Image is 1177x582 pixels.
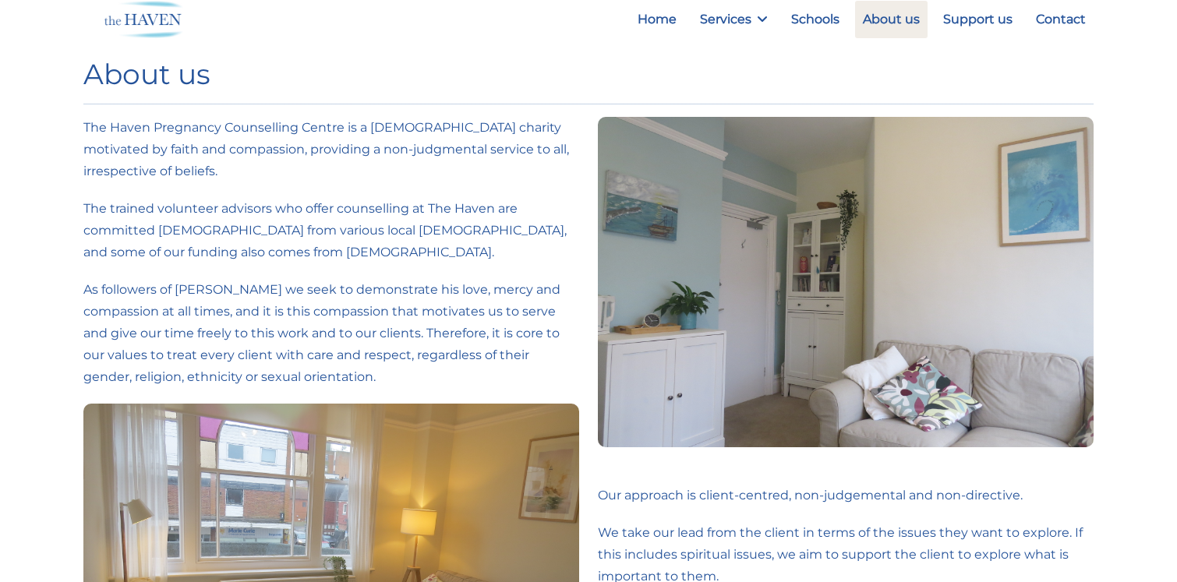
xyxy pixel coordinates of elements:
[598,117,1094,447] img: The Haven's counselling room from another angle
[630,1,684,38] a: Home
[935,1,1020,38] a: Support us
[855,1,928,38] a: About us
[783,1,847,38] a: Schools
[1028,1,1094,38] a: Contact
[83,198,579,263] p: The trained volunteer advisors who offer counselling at The Haven are committed [DEMOGRAPHIC_DATA...
[692,1,776,38] a: Services
[598,485,1094,506] p: Our approach is client-centred, non-judgemental and non-directive.
[83,58,1094,91] h1: About us
[83,117,579,182] p: The Haven Pregnancy Counselling Centre is a [DEMOGRAPHIC_DATA] charity motivated by faith and com...
[83,279,579,388] p: As followers of [PERSON_NAME] we seek to demonstrate his love, mercy and compassion at all times,...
